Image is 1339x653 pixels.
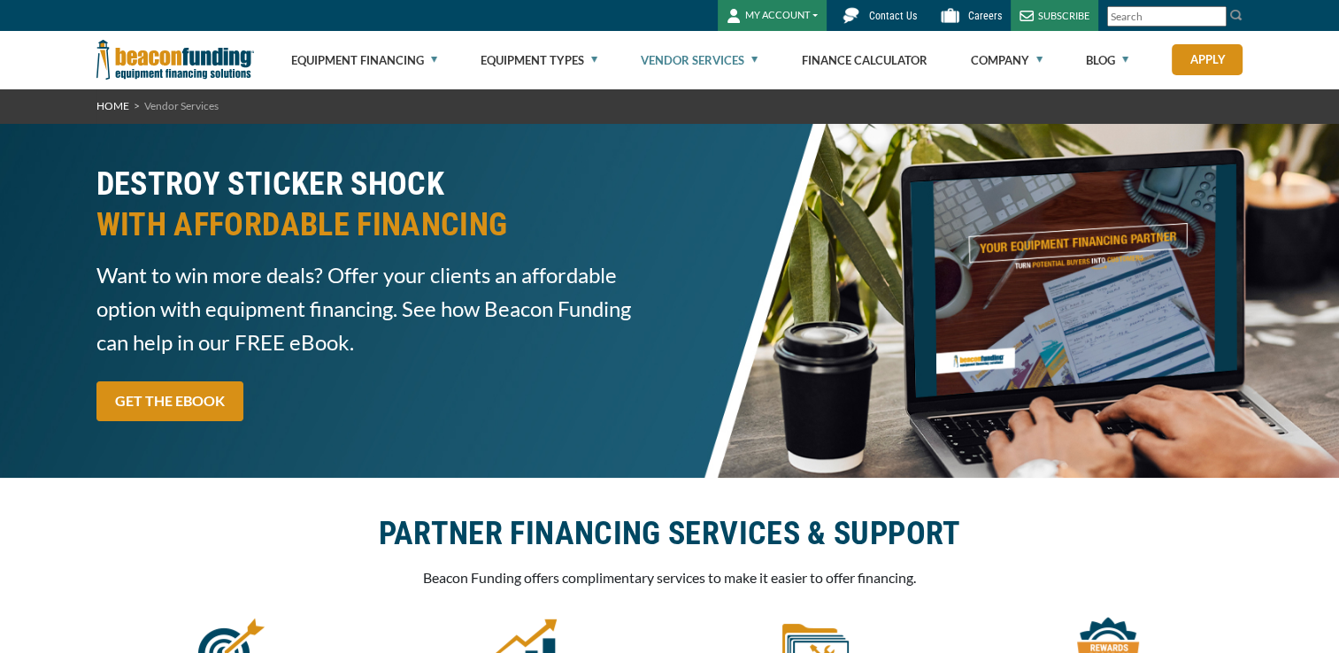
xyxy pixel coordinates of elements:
[96,381,243,421] a: GET THE EBOOK
[96,513,1243,554] h2: PARTNER FINANCING SERVICES & SUPPORT
[641,32,758,88] a: Vendor Services
[971,32,1043,88] a: Company
[144,99,219,112] span: Vendor Services
[96,567,1243,588] p: Beacon Funding offers complimentary services to make it easier to offer financing.
[96,31,254,88] img: Beacon Funding Corporation logo
[1208,10,1222,24] a: Clear search text
[1229,8,1243,22] img: Search
[1086,32,1128,88] a: Blog
[869,10,917,22] span: Contact Us
[96,164,659,245] h2: DESTROY STICKER SHOCK
[96,258,659,359] span: Want to win more deals? Offer your clients an affordable option with equipment financing. See how...
[801,32,927,88] a: Finance Calculator
[96,99,129,112] a: HOME
[1107,6,1227,27] input: Search
[968,10,1002,22] span: Careers
[291,32,437,88] a: Equipment Financing
[1172,44,1243,75] a: Apply
[481,32,597,88] a: Equipment Types
[96,204,659,245] span: WITH AFFORDABLE FINANCING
